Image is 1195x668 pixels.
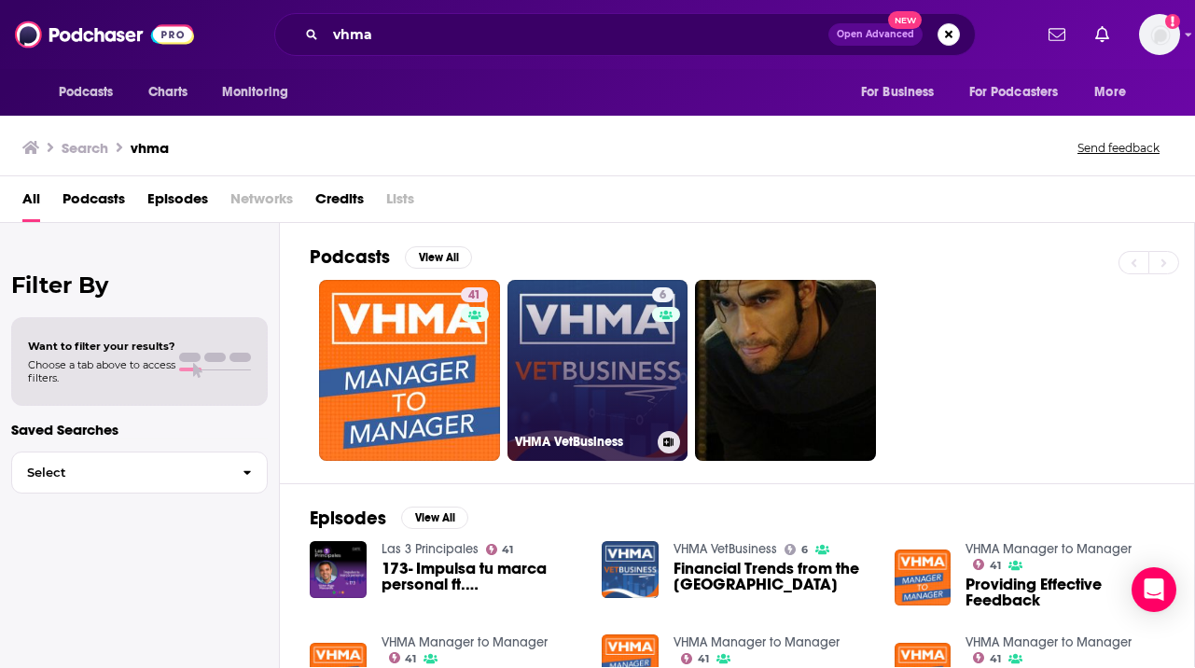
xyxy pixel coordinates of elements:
a: 41 [973,652,1001,663]
img: Providing Effective Feedback [895,550,952,606]
a: Episodes [147,184,208,222]
h2: Podcasts [310,245,390,269]
span: Podcasts [59,79,114,105]
a: 6VHMA VetBusiness [507,280,688,461]
a: Financial Trends from the Trenches [674,561,872,592]
a: 41 [486,544,514,555]
button: View All [405,246,472,269]
h3: vhma [131,139,169,157]
button: Open AdvancedNew [828,23,923,46]
a: EpisodesView All [310,507,468,530]
a: VHMA Manager to Manager [966,634,1132,650]
button: Show profile menu [1139,14,1180,55]
span: 41 [405,655,416,663]
a: 6 [652,287,674,302]
h3: Search [62,139,108,157]
img: Financial Trends from the Trenches [602,541,659,598]
a: All [22,184,40,222]
a: Show notifications dropdown [1088,19,1117,50]
input: Search podcasts, credits, & more... [326,20,828,49]
svg: Add a profile image [1165,14,1180,29]
span: 173- Impulsa tu marca personal ft. [PERSON_NAME] [PERSON_NAME] @vhmanzanilla [382,561,580,592]
button: open menu [209,75,313,110]
span: Want to filter your results? [28,340,175,353]
a: Charts [136,75,200,110]
h2: Filter By [11,271,268,299]
span: 41 [502,546,513,554]
span: Select [12,466,228,479]
a: Las 3 Principales [382,541,479,557]
div: Search podcasts, credits, & more... [274,13,976,56]
a: 41 [461,287,488,302]
span: New [888,11,922,29]
a: 41 [389,652,417,663]
span: For Business [861,79,935,105]
span: 6 [801,546,808,554]
a: 41 [319,280,500,461]
p: Saved Searches [11,421,268,438]
img: Podchaser - Follow, Share and Rate Podcasts [15,17,194,52]
a: VHMA Manager to Manager [382,634,548,650]
button: open menu [46,75,138,110]
span: Charts [148,79,188,105]
a: 173- Impulsa tu marca personal ft. Victor Hugo Manzanilla @vhmanzanilla [382,561,580,592]
a: PodcastsView All [310,245,472,269]
span: 41 [990,655,1001,663]
img: 173- Impulsa tu marca personal ft. Victor Hugo Manzanilla @vhmanzanilla [310,541,367,598]
span: Logged in as kbastian [1139,14,1180,55]
span: More [1094,79,1126,105]
span: 6 [660,286,666,305]
button: open menu [1081,75,1149,110]
span: 41 [468,286,480,305]
div: Open Intercom Messenger [1132,567,1176,612]
h2: Episodes [310,507,386,530]
a: Podcasts [63,184,125,222]
button: open menu [957,75,1086,110]
span: Choose a tab above to access filters. [28,358,175,384]
a: 6 [785,544,808,555]
span: Monitoring [222,79,288,105]
a: Show notifications dropdown [1041,19,1073,50]
a: 41 [681,653,709,664]
span: Networks [230,184,293,222]
span: Lists [386,184,414,222]
span: 41 [990,562,1001,570]
span: For Podcasters [969,79,1059,105]
button: Select [11,452,268,494]
a: 41 [973,559,1001,570]
a: VHMA VetBusiness [674,541,777,557]
h3: VHMA VetBusiness [515,434,650,450]
a: VHMA Manager to Manager [966,541,1132,557]
a: Credits [315,184,364,222]
button: open menu [848,75,958,110]
button: Send feedback [1072,140,1165,156]
span: 41 [698,655,709,663]
img: User Profile [1139,14,1180,55]
span: Open Advanced [837,30,914,39]
button: View All [401,507,468,529]
span: Financial Trends from the [GEOGRAPHIC_DATA] [674,561,872,592]
a: VHMA Manager to Manager [674,634,840,650]
a: Providing Effective Feedback [966,577,1164,608]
